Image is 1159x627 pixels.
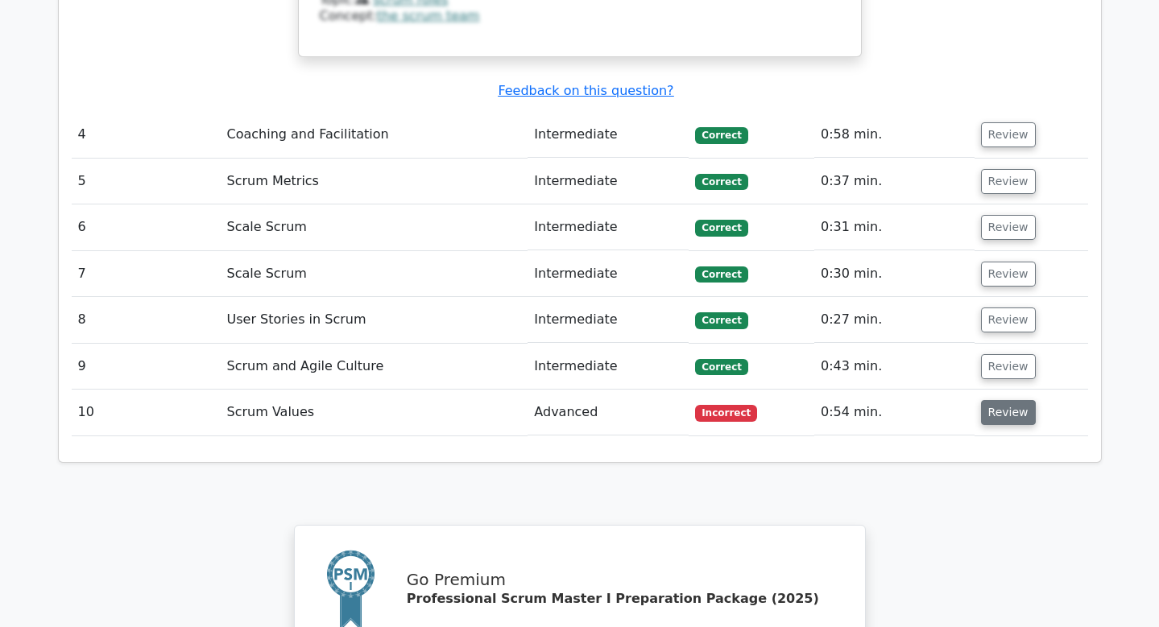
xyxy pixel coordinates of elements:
[72,159,221,204] td: 5
[72,297,221,343] td: 8
[981,354,1036,379] button: Review
[528,112,689,158] td: Intermediate
[981,215,1036,240] button: Review
[221,297,528,343] td: User Stories in Scrum
[320,8,840,25] div: Concept:
[528,297,689,343] td: Intermediate
[814,390,975,435] td: 0:54 min.
[72,251,221,297] td: 7
[528,390,689,435] td: Advanced
[981,122,1036,147] button: Review
[498,83,673,98] a: Feedback on this question?
[814,204,975,250] td: 0:31 min.
[981,169,1036,194] button: Review
[695,312,747,328] span: Correct
[72,204,221,250] td: 6
[814,159,975,204] td: 0:37 min.
[528,204,689,250] td: Intermediate
[695,359,747,375] span: Correct
[814,112,975,158] td: 0:58 min.
[695,127,747,143] span: Correct
[528,344,689,390] td: Intermediate
[981,262,1036,287] button: Review
[72,390,221,435] td: 10
[72,344,221,390] td: 9
[528,251,689,297] td: Intermediate
[814,297,975,343] td: 0:27 min.
[695,174,747,190] span: Correct
[377,8,479,23] a: the scrum team
[221,344,528,390] td: Scrum and Agile Culture
[695,405,757,421] span: Incorrect
[695,220,747,236] span: Correct
[221,112,528,158] td: Coaching and Facilitation
[221,204,528,250] td: Scale Scrum
[528,159,689,204] td: Intermediate
[981,307,1036,332] button: Review
[72,112,221,158] td: 4
[221,159,528,204] td: Scrum Metrics
[221,390,528,435] td: Scrum Values
[814,344,975,390] td: 0:43 min.
[814,251,975,297] td: 0:30 min.
[981,400,1036,425] button: Review
[221,251,528,297] td: Scale Scrum
[695,266,747,283] span: Correct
